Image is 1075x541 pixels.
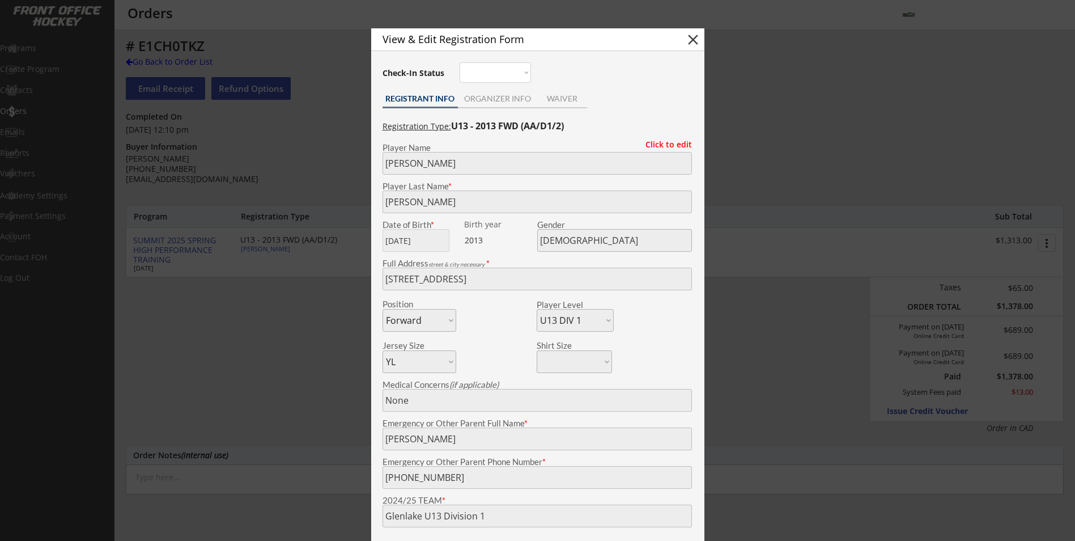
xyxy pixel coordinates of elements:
div: Emergency or Other Parent Full Name [383,419,692,428]
div: Check-In Status [383,69,447,77]
div: Jersey Size [383,341,441,350]
em: street & city necessary [428,261,485,268]
button: close [685,31,702,48]
div: Click to edit [637,141,692,149]
div: REGISTRANT INFO [383,95,458,103]
div: 2013 [465,235,536,246]
u: Registration Type: [383,121,451,132]
input: Street, City, Province/State [383,268,692,290]
div: Date of Birth [383,221,456,229]
div: Emergency or Other Parent Phone Number [383,458,692,466]
div: Medical Concerns [383,381,692,389]
div: Gender [537,221,692,229]
div: Player Name [383,143,692,152]
strong: U13 - 2013 FWD (AA/D1/2) [451,120,564,132]
em: (if applicable) [449,379,499,390]
div: Shirt Size [537,341,595,350]
div: Full Address [383,259,692,268]
div: Birth year [464,221,535,229]
div: 2024/25 TEAM [383,496,692,505]
div: View & Edit Registration Form [383,34,665,44]
div: ORGANIZER INFO [458,95,538,103]
div: WAIVER [538,95,587,103]
div: Player Level [537,301,614,309]
div: Player Last Name [383,182,692,191]
input: Allergies, injuries, etc. [383,389,692,412]
div: We are transitioning the system to collect and store date of birth instead of just birth year to ... [464,221,535,229]
div: Position [383,300,441,308]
